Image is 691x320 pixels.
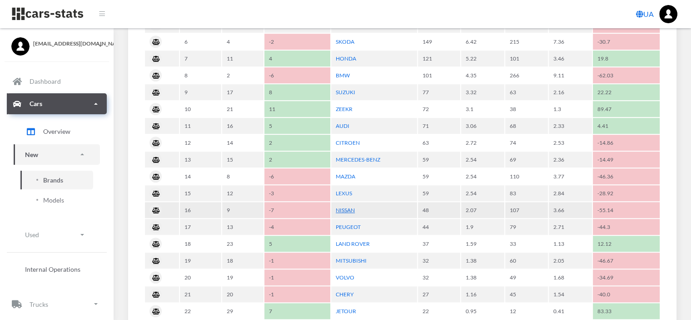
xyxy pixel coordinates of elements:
td: -1 [264,269,330,285]
td: 101 [418,67,460,83]
td: 121 [418,51,460,66]
td: 22 [418,303,460,319]
td: 1.38 [461,253,504,269]
td: 20 [222,286,263,302]
td: -28.92 [593,185,660,201]
td: 5.22 [461,51,504,66]
td: 15 [180,185,221,201]
a: MAZDA [336,173,355,180]
td: 101 [505,51,547,66]
td: 3.46 [549,51,592,66]
td: 2.54 [461,185,504,201]
td: 37 [418,236,460,252]
td: 10 [180,101,221,117]
td: 3.77 [549,168,592,184]
td: -34.69 [593,269,660,285]
a: UA [632,5,657,23]
td: 1.38 [461,269,504,285]
td: 6.42 [461,34,504,50]
td: 2.53 [549,135,592,151]
td: 72 [418,101,460,117]
td: -30.7 [593,34,660,50]
td: 68 [505,118,547,134]
td: 12 [180,135,221,151]
td: 9 [180,84,221,100]
td: 12 [505,303,547,319]
td: 149 [418,34,460,50]
td: 6 [180,34,221,50]
td: 19 [222,269,263,285]
td: 59 [418,168,460,184]
td: 20 [180,269,221,285]
a: JETOUR [336,308,356,315]
a: Trucks [7,294,107,315]
td: 215 [505,34,547,50]
td: 2.33 [549,118,592,134]
td: 18 [180,236,221,252]
td: -40.0 [593,286,660,302]
td: 38 [505,101,547,117]
td: 27 [418,286,460,302]
a: MITSUBISHI [336,257,367,264]
td: 79 [505,219,547,235]
td: 1.3 [549,101,592,117]
td: 12.12 [593,236,660,252]
td: 107 [505,202,547,218]
td: 13 [180,152,221,168]
td: 59 [418,185,460,201]
td: 8 [264,84,330,100]
td: 11 [264,101,330,117]
td: -44.3 [593,219,660,235]
a: CITROEN [336,139,360,146]
td: 18 [222,253,263,269]
span: Models [43,195,64,205]
span: Brands [43,175,63,185]
td: 0.95 [461,303,504,319]
p: New [25,149,38,160]
td: -4 [264,219,330,235]
td: -7 [264,202,330,218]
a: Brands [20,171,93,189]
td: 14 [222,135,263,151]
td: 16 [180,202,221,218]
td: 2.71 [549,219,592,235]
td: 60 [505,253,547,269]
a: Internal Operations [14,260,100,279]
p: Cars [30,98,42,109]
td: 5 [264,236,330,252]
td: 1.13 [549,236,592,252]
td: 1.16 [461,286,504,302]
td: 48 [418,202,460,218]
img: ... [659,5,677,23]
td: 1.68 [549,269,592,285]
a: [EMAIL_ADDRESS][DOMAIN_NAME] [11,37,102,48]
td: 7 [180,51,221,66]
td: 2.54 [461,168,504,184]
td: 15 [222,152,263,168]
td: 33 [505,236,547,252]
td: 19.8 [593,51,660,66]
a: ZEEKR [336,106,353,112]
td: 2.07 [461,202,504,218]
p: Trucks [30,299,48,310]
td: -55.14 [593,202,660,218]
td: 45 [505,286,547,302]
td: -46.67 [593,253,660,269]
p: Dashboard [30,76,61,87]
td: 4 [264,51,330,66]
td: 9.11 [549,67,592,83]
td: 16 [222,118,263,134]
td: -6 [264,168,330,184]
a: HONDA [336,55,356,62]
a: SKODA [336,38,354,45]
td: 83 [505,185,547,201]
td: 2.36 [549,152,592,168]
td: 71 [418,118,460,134]
td: 22 [180,303,221,319]
td: 3.66 [549,202,592,218]
img: navbar brand [11,7,84,21]
td: 4.35 [461,67,504,83]
a: LEXUS [336,190,352,197]
td: 32 [418,253,460,269]
td: 1.59 [461,236,504,252]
